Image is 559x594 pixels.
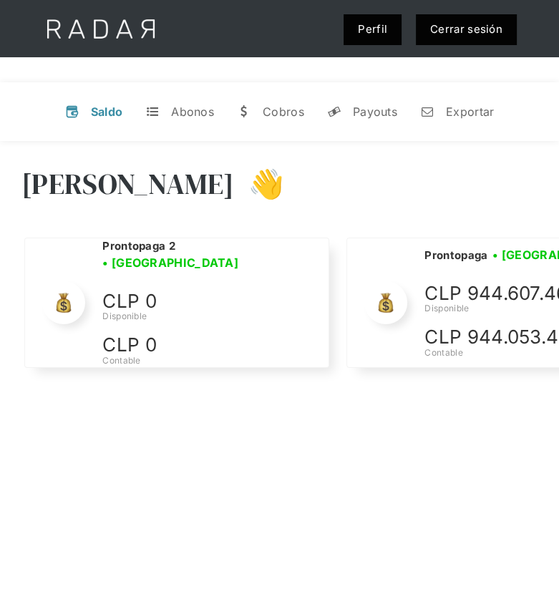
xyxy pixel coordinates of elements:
div: w [237,104,251,119]
p: CLP 0 [102,330,317,360]
p: CLP 0 [102,286,317,316]
div: n [420,104,434,119]
div: y [327,104,341,119]
div: Saldo [91,104,123,119]
h3: 👋 [234,166,284,202]
h3: • [GEOGRAPHIC_DATA] [102,254,238,271]
h2: Prontopaga [424,248,487,263]
div: Exportar [446,104,494,119]
div: Payouts [353,104,397,119]
a: Perfil [344,14,402,45]
h2: Prontopaga 2 [102,239,175,253]
div: v [65,104,79,119]
div: Contable [102,354,317,367]
h3: [PERSON_NAME] [21,166,234,202]
div: Disponible [102,310,317,323]
div: t [145,104,160,119]
div: Abonos [171,104,214,119]
a: Cerrar sesión [416,14,517,45]
div: Cobros [263,104,304,119]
